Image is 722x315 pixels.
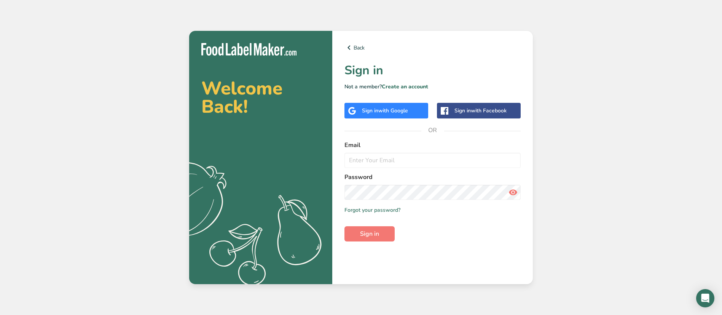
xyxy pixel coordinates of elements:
div: Sign in [454,107,507,115]
input: Enter Your Email [344,153,521,168]
a: Back [344,43,521,52]
a: Create an account [382,83,428,90]
h2: Welcome Back! [201,79,320,116]
div: Sign in [362,107,408,115]
span: with Google [378,107,408,114]
h1: Sign in [344,61,521,80]
button: Sign in [344,226,395,241]
span: with Facebook [471,107,507,114]
span: OR [421,119,444,142]
img: Food Label Maker [201,43,296,56]
a: Forgot your password? [344,206,400,214]
span: Sign in [360,229,379,238]
label: Password [344,173,521,182]
div: Open Intercom Messenger [696,289,714,307]
label: Email [344,141,521,150]
p: Not a member? [344,83,521,91]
